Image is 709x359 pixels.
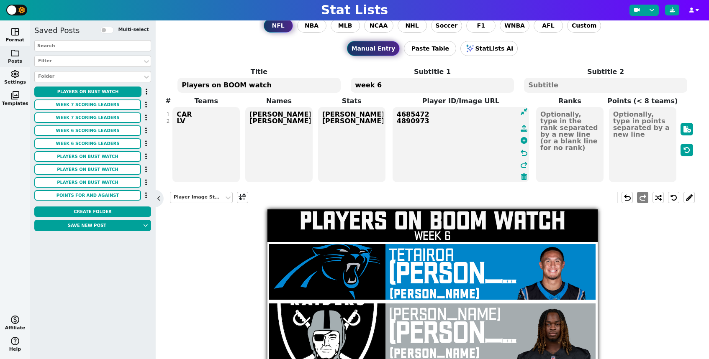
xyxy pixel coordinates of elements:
button: Players on Bust watch [34,87,141,97]
div: Player Image Styles [174,194,221,201]
label: # [165,96,171,106]
button: undo [622,192,633,203]
span: NBA [305,21,319,30]
h1: Players on BOOM watch [267,208,598,234]
label: Subtitle 1 [346,67,519,77]
button: Week 7 scoring leaders [34,99,141,110]
h1: Stat Lists [321,3,388,18]
div: 2 [167,118,170,125]
textarea: Players on BOOM watch [177,78,340,93]
h2: week 6 [267,231,598,243]
button: Save new post [34,220,140,231]
label: Player ID/Image URL [388,96,534,106]
span: space_dashboard [10,27,20,37]
button: Manual Entry [347,41,400,56]
label: Names [243,96,316,106]
span: folder [10,48,20,58]
div: 1 [167,111,170,118]
textarea: [PERSON_NAME] [PERSON_NAME] [245,107,313,182]
label: Teams [170,96,243,106]
textarea: 4685472 4890973 [393,107,529,182]
input: Search [34,40,151,51]
button: Create Folder [34,206,151,217]
button: Week 6 scoring leaders [34,125,141,136]
textarea: week 6 [351,78,514,93]
span: Tetairoa [389,248,527,264]
span: help [10,336,20,346]
span: [PERSON_NAME] [389,261,575,289]
label: Stats [315,96,388,106]
textarea: [PERSON_NAME] [PERSON_NAME] [318,107,385,182]
span: WNBA [504,21,525,30]
button: Points for and against [34,190,141,201]
span: undo [519,148,529,158]
span: [PERSON_NAME] [389,308,527,323]
span: photo_library [10,90,20,100]
button: Paste Table [404,41,456,56]
span: F1 [477,21,485,30]
span: undo [622,193,632,203]
label: Points (< 8 teams) [606,96,679,106]
span: NHL [405,21,419,30]
label: Ranks [534,96,606,106]
button: Players on Bust watch [34,177,141,188]
span: monetization_on [10,315,20,325]
label: Title [172,67,346,77]
button: Week 6 scoring leaders [34,138,141,149]
label: Multi-select [118,26,149,33]
span: NCAA [370,21,388,30]
span: settings [10,69,20,79]
button: Players on Bust watch [34,151,141,162]
span: NFL [272,21,284,30]
button: StatLists AI [460,41,518,56]
span: [PERSON_NAME] [389,320,575,348]
span: redo [638,193,648,203]
label: Subtitle 2 [519,67,692,77]
button: redo [637,192,648,203]
span: Soccer [436,21,458,30]
span: MLB [338,21,352,30]
span: redo [519,160,529,170]
span: Custom [572,21,596,30]
span: AFL [542,21,554,30]
span: [PERSON_NAME] [390,284,480,304]
button: Players on Bust watch [34,164,141,175]
textarea: CAR LV [172,107,240,182]
h5: Saved Posts [34,26,80,35]
button: Week 7 scoring leaders [34,112,141,123]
